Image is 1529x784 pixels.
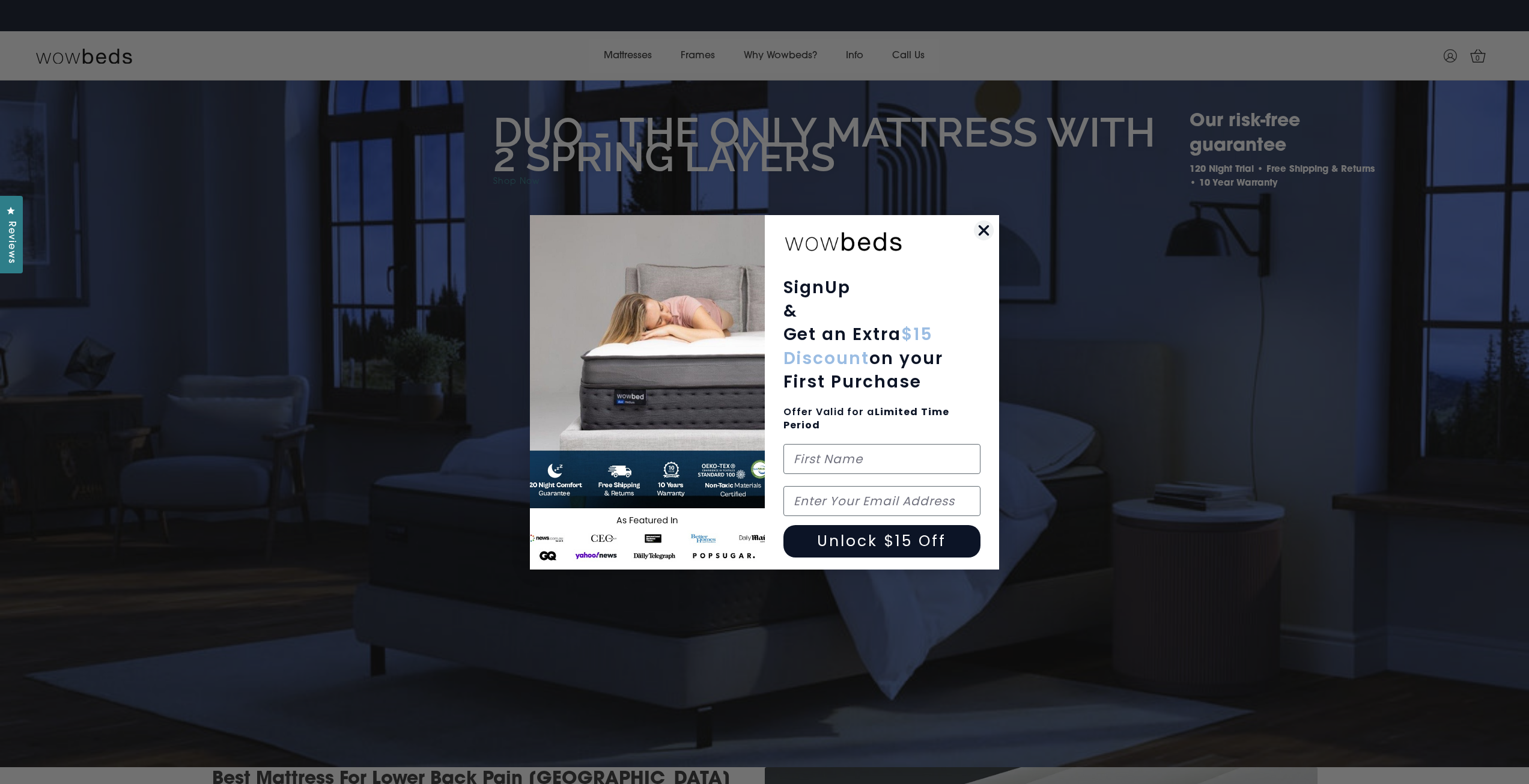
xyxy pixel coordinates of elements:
span: Offer Valid for a [783,405,950,432]
button: Close dialog [973,220,994,241]
span: Get an Extra on your First Purchase [783,323,943,393]
input: First Name [783,444,981,474]
span: & [783,299,798,323]
button: Unlock $15 Off [783,525,981,558]
span: Reviews [3,221,19,264]
img: 654b37c0-041b-4dc1-9035-2cedd1fa2a67.jpeg [530,215,765,570]
img: wowbeds-logo-2 [783,223,904,258]
span: $15 Discount [783,323,933,369]
span: Limited Time Period [783,405,950,432]
span: SignUp [783,276,851,299]
input: Enter Your Email Address [783,486,981,516]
